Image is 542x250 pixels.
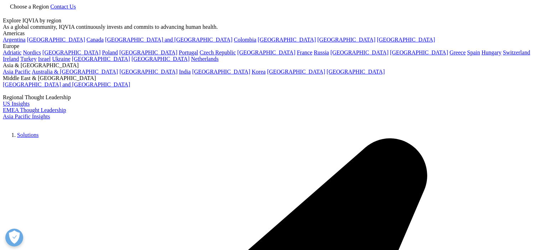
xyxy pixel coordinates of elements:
[390,49,448,55] a: [GEOGRAPHIC_DATA]
[330,49,388,55] a: [GEOGRAPHIC_DATA]
[20,56,37,62] a: Turkey
[32,69,118,75] a: Australia & [GEOGRAPHIC_DATA]
[192,69,250,75] a: [GEOGRAPHIC_DATA]
[3,49,21,55] a: Adriatic
[3,94,539,101] div: Regional Thought Leadership
[87,37,104,43] a: Canada
[3,107,66,113] a: EMEA Thought Leadership
[3,75,539,81] div: Middle East & [GEOGRAPHIC_DATA]
[3,69,31,75] a: Asia Pacific
[27,37,85,43] a: [GEOGRAPHIC_DATA]
[131,56,190,62] a: [GEOGRAPHIC_DATA]
[234,37,256,43] a: Colombia
[102,49,118,55] a: Poland
[314,49,329,55] a: Russia
[503,49,530,55] a: Switzerland
[179,49,198,55] a: Portugal
[467,49,480,55] a: Spain
[3,24,539,30] div: As a global community, IQVIA continuously invests and commits to advancing human health.
[297,49,313,55] a: France
[318,37,376,43] a: [GEOGRAPHIC_DATA]
[3,113,50,119] a: Asia Pacific Insights
[10,4,49,10] span: Choose a Region
[267,69,325,75] a: [GEOGRAPHIC_DATA]
[105,37,232,43] a: [GEOGRAPHIC_DATA] and [GEOGRAPHIC_DATA]
[449,49,465,55] a: Greece
[3,37,26,43] a: Argentina
[3,62,539,69] div: Asia & [GEOGRAPHIC_DATA]
[119,69,177,75] a: [GEOGRAPHIC_DATA]
[237,49,295,55] a: [GEOGRAPHIC_DATA]
[38,56,51,62] a: Israel
[3,30,539,37] div: Americas
[3,56,19,62] a: Ireland
[327,69,385,75] a: [GEOGRAPHIC_DATA]
[5,229,23,246] button: Open Preferences
[377,37,435,43] a: [GEOGRAPHIC_DATA]
[52,56,71,62] a: Ukraine
[3,43,539,49] div: Europe
[179,69,191,75] a: India
[42,49,100,55] a: [GEOGRAPHIC_DATA]
[3,17,539,24] div: Explore IQVIA by region
[3,81,130,87] a: [GEOGRAPHIC_DATA] and [GEOGRAPHIC_DATA]
[191,56,218,62] a: Netherlands
[17,132,38,138] a: Solutions
[258,37,316,43] a: [GEOGRAPHIC_DATA]
[3,101,30,107] a: US Insights
[72,56,130,62] a: [GEOGRAPHIC_DATA]
[119,49,177,55] a: [GEOGRAPHIC_DATA]
[252,69,265,75] a: Korea
[23,49,41,55] a: Nordics
[481,49,501,55] a: Hungary
[200,49,236,55] a: Czech Republic
[50,4,76,10] a: Contact Us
